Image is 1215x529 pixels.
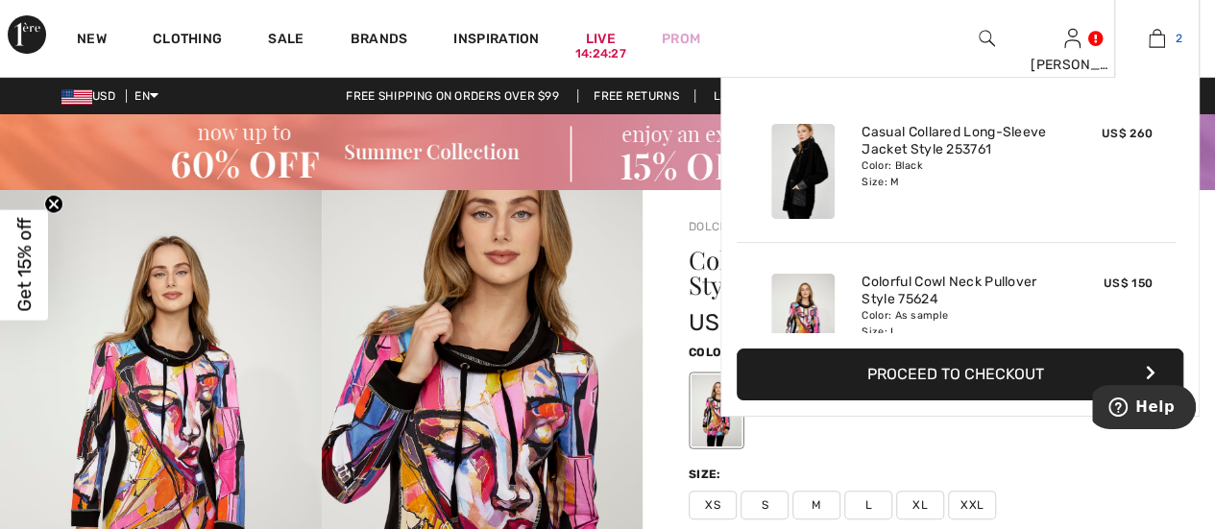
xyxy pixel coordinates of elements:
a: Prom [662,29,700,49]
span: Get 15% off [13,218,36,312]
span: S [741,491,789,519]
div: As sample [692,374,741,446]
a: Free Returns [577,89,695,103]
img: 1ère Avenue [8,15,46,54]
div: [PERSON_NAME] [1031,55,1114,75]
a: Dolcezza [689,220,748,233]
span: US$ 260 [1102,127,1153,140]
a: Live14:24:27 [586,29,616,49]
a: Casual Collared Long-Sleeve Jacket Style 253761 [862,124,1051,158]
button: Close teaser [44,194,63,213]
span: Color: [689,346,734,359]
img: Casual Collared Long-Sleeve Jacket Style 253761 [771,124,835,219]
a: New [77,31,107,51]
span: L [844,491,892,519]
span: 2 [1175,30,1181,47]
img: search the website [979,27,995,50]
a: Free shipping on orders over $99 [330,89,574,103]
img: US Dollar [61,89,92,105]
a: Sale [268,31,304,51]
h1: Colorful Cowl Neck Pullover Style 75624 [689,248,1089,298]
span: XL [896,491,944,519]
div: Size: [689,466,725,483]
div: 14:24:27 [575,45,626,63]
div: Color: As sample Size: L [862,308,1051,339]
span: Inspiration [453,31,539,51]
div: Color: Black Size: M [862,158,1051,189]
span: USD [61,89,123,103]
a: Clothing [153,31,222,51]
img: Colorful Cowl Neck Pullover Style 75624 [771,274,835,369]
a: 2 [1115,27,1199,50]
span: XXL [948,491,996,519]
span: XS [689,491,737,519]
button: Proceed to Checkout [737,349,1183,400]
a: Brands [351,31,408,51]
span: EN [134,89,158,103]
span: US$ 150 [689,309,779,336]
span: US$ 150 [1104,277,1153,290]
a: Colorful Cowl Neck Pullover Style 75624 [862,274,1051,308]
img: My Bag [1149,27,1165,50]
a: Lowest Price Guarantee [698,89,885,103]
img: My Info [1064,27,1081,50]
iframe: Opens a widget where you can find more information [1092,385,1196,433]
span: M [792,491,840,519]
a: Sign In [1064,29,1081,47]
